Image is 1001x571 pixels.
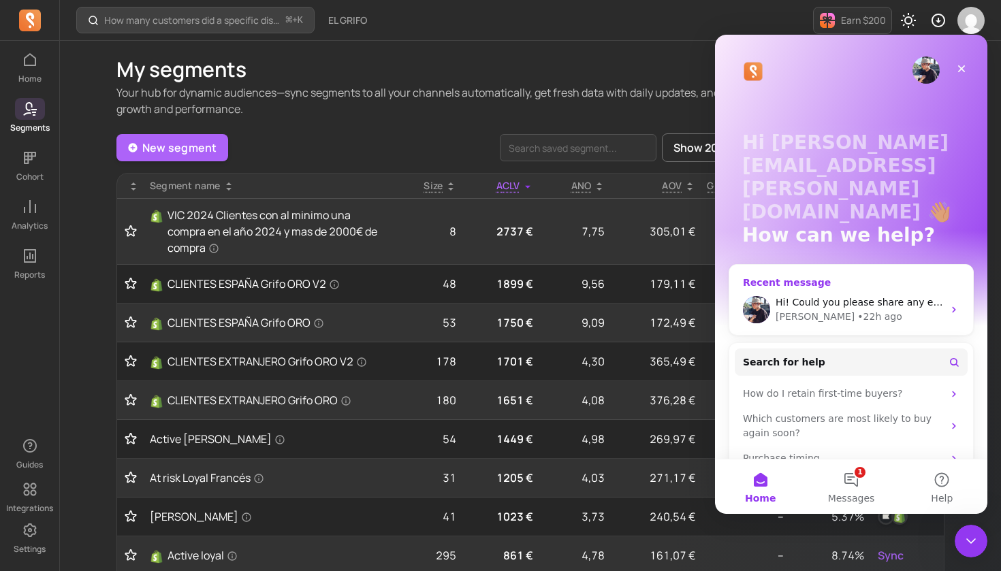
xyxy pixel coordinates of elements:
[116,84,807,117] p: Your hub for dynamic audiences—sync segments to all your channels automatically, get fresh data w...
[715,35,987,514] iframe: Intercom live chat
[878,508,894,525] img: klaviyo
[150,395,163,408] img: Shopify
[123,432,139,446] button: Toggle favorite
[28,417,228,431] div: Purchase timing
[496,179,520,192] span: ACLV
[116,134,228,161] a: New segment
[14,270,45,280] p: Reports
[424,179,443,192] span: Size
[76,7,315,33] button: How many customers did a specific discount code generate?⌘+K
[467,353,533,370] p: 1701 €
[150,207,387,256] a: ShopifyVIC 2024 Clientes con al minimo una compra en el año 2024 y mas de 2000€ de compra
[616,353,695,370] p: 365,49 €
[398,431,456,447] p: 54
[398,547,456,564] p: 295
[544,547,605,564] p: 4,78
[616,508,695,525] p: 240,54 €
[662,133,771,162] button: Show 20 rows
[544,470,605,486] p: 4,03
[398,470,456,486] p: 31
[150,508,387,525] a: [PERSON_NAME]
[150,550,163,564] img: Shopify
[168,353,367,370] span: CLIENTES EXTRANJERO Grifo ORO V2
[616,276,695,292] p: 179,11 €
[398,353,456,370] p: 178
[467,392,533,408] p: 1651 €
[123,393,139,407] button: Toggle favorite
[150,508,252,525] span: [PERSON_NAME]
[168,547,238,564] span: Active loyal
[150,431,285,447] span: Active [PERSON_NAME]
[234,22,259,46] div: Close
[150,392,387,408] a: ShopifyCLIENTES EXTRANJERO Grifo ORO
[616,314,695,331] p: 172,49 €
[616,470,695,486] p: 271,17 €
[16,459,43,470] p: Guides
[150,314,387,331] a: ShopifyCLIENTES ESPAÑA Grifo ORO
[61,275,140,289] div: [PERSON_NAME]
[706,470,784,486] p: --
[150,179,387,193] div: Segment name
[123,355,139,368] button: Toggle favorite
[150,470,387,486] a: At risk Loyal Francés
[10,123,50,133] p: Segments
[123,549,139,562] button: Toggle favorite
[500,134,656,161] input: search
[957,7,985,34] img: avatar
[150,317,163,331] img: Shopify
[467,276,533,292] p: 1899 €
[12,221,48,231] p: Analytics
[544,223,605,240] p: 7,75
[467,314,533,331] p: 1750 €
[398,223,456,240] p: 8
[841,14,886,27] p: Earn $200
[398,314,456,331] p: 53
[28,352,228,366] div: How do I retain first-time buyers?
[216,459,238,468] span: Help
[662,179,682,193] p: AOV
[16,172,44,182] p: Cohort
[706,276,784,292] p: --
[286,13,303,27] span: +
[182,425,272,479] button: Help
[467,223,533,240] p: 2737 €
[895,7,922,34] button: Toggle dark mode
[150,276,387,292] a: ShopifyCLIENTES ESPAÑA Grifo ORO V2
[6,503,53,514] p: Integrations
[150,356,163,370] img: Shopify
[544,276,605,292] p: 9,56
[795,508,864,525] p: 5.37%
[116,57,807,82] h1: My segments
[398,508,456,525] p: 41
[123,225,139,238] button: Toggle favorite
[168,392,351,408] span: CLIENTES EXTRANJERO Grifo ORO
[706,314,784,331] p: --
[878,547,904,564] span: Sync
[14,544,46,555] p: Settings
[398,276,456,292] p: 48
[544,353,605,370] p: 4,30
[891,508,908,525] img: shopify_customer_tag
[875,506,910,527] button: klaviyoshopify_customer_tag
[616,431,695,447] p: 269,97 €
[467,431,533,447] p: 1449 €
[20,346,253,372] div: How do I retain first-time buyers?
[875,544,906,566] button: Sync
[168,276,340,292] span: CLIENTES ESPAÑA Grifo ORO V2
[168,207,387,256] span: VIC 2024 Clientes con al minimo una compra en el año 2024 y mas de 2000€ de compra
[142,275,187,289] div: • 22h ago
[123,316,139,329] button: Toggle favorite
[30,459,61,468] span: Home
[150,431,387,447] a: Active [PERSON_NAME]
[168,314,324,331] span: CLIENTES ESPAÑA Grifo ORO
[955,525,987,557] iframe: Intercom live chat
[20,411,253,436] div: Purchase timing
[20,372,253,411] div: Which customers are most likely to buy again soon?
[706,547,784,564] p: --
[795,547,864,564] p: 8.74%
[467,547,533,564] p: 861 €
